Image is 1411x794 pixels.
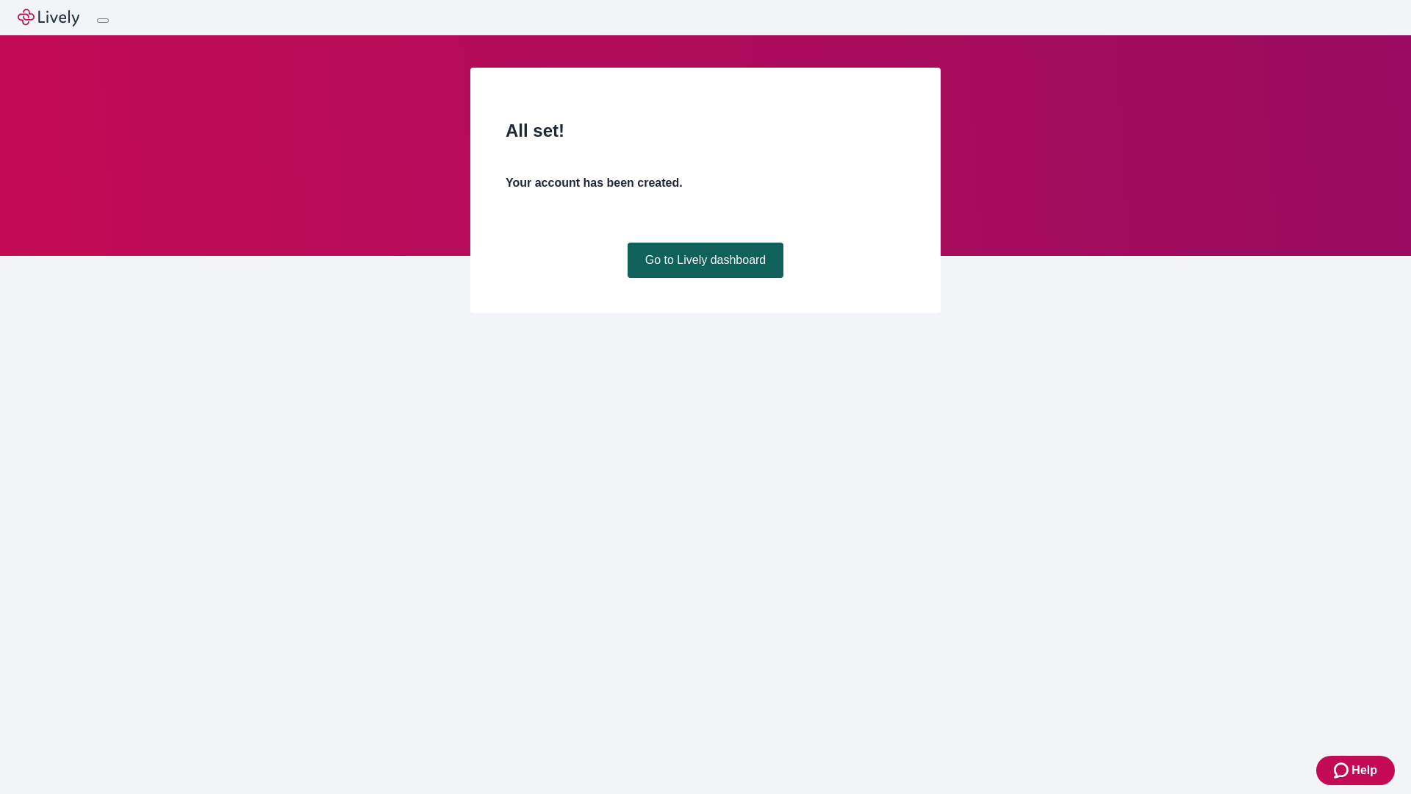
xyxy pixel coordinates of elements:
button: Log out [97,18,109,23]
a: Go to Lively dashboard [628,243,784,278]
svg: Zendesk support icon [1334,762,1351,779]
span: Help [1351,762,1377,779]
img: Lively [18,9,79,26]
h4: Your account has been created. [506,174,905,192]
button: Zendesk support iconHelp [1316,756,1395,785]
h2: All set! [506,118,905,144]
